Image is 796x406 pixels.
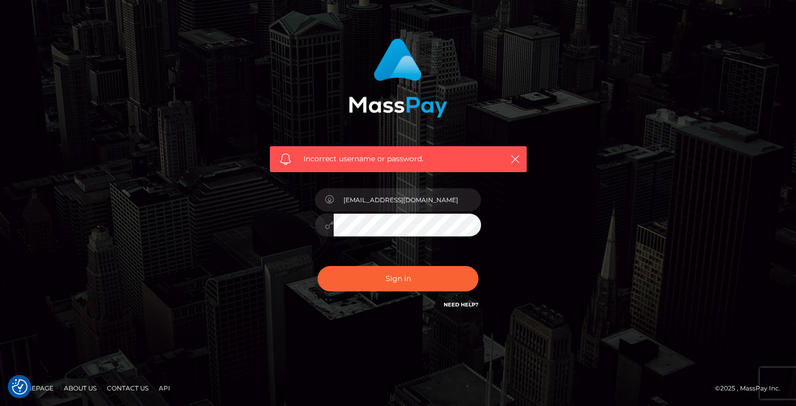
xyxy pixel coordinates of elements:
a: About Us [60,380,101,396]
a: Homepage [11,380,58,396]
a: Contact Us [103,380,153,396]
button: Sign in [318,266,478,291]
input: Username... [334,188,481,212]
a: Need Help? [444,301,478,308]
a: API [155,380,174,396]
span: Incorrect username or password. [304,153,493,164]
img: Revisit consent button [12,379,28,395]
img: MassPay Login [349,38,447,118]
div: © 2025 , MassPay Inc. [715,383,788,394]
button: Consent Preferences [12,379,28,395]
